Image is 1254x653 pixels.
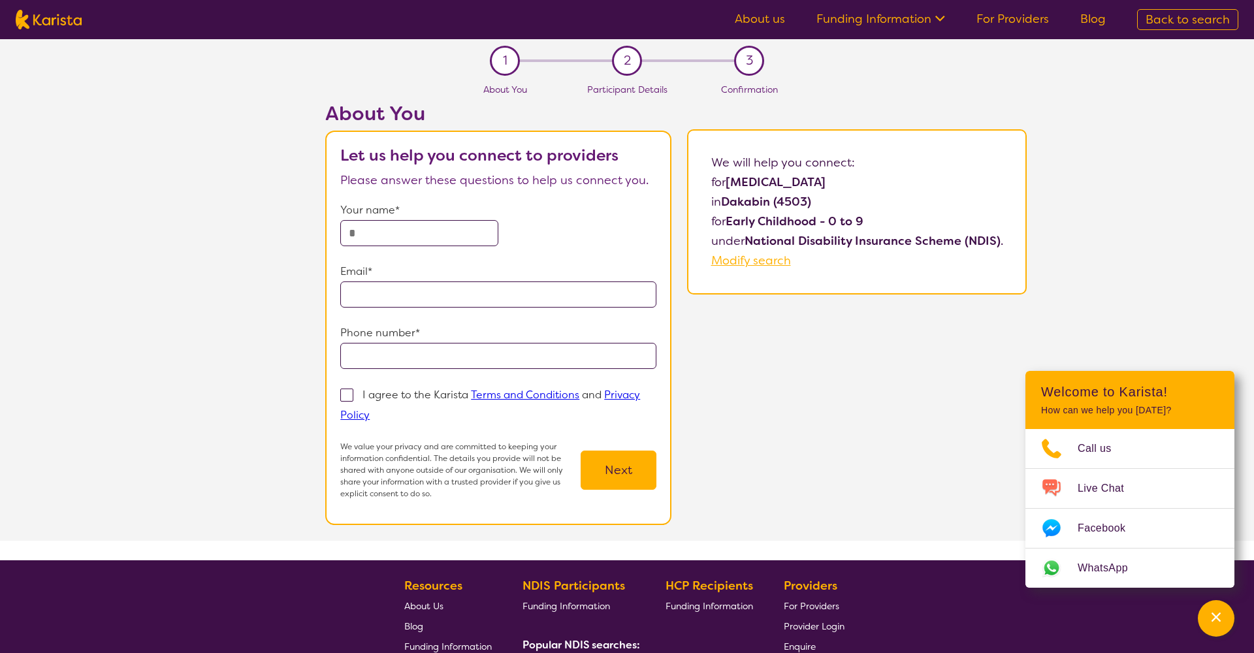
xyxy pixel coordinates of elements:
a: About us [735,11,785,27]
p: under . [711,231,1003,251]
span: Funding Information [666,600,753,612]
p: Email* [340,262,656,281]
a: For Providers [976,11,1049,27]
b: [MEDICAL_DATA] [726,174,826,190]
a: For Providers [784,596,844,616]
a: Back to search [1137,9,1238,30]
p: I agree to the Karista and [340,388,640,422]
span: Blog [404,620,423,632]
b: Let us help you connect to providers [340,145,619,166]
p: Your name* [340,200,656,220]
b: National Disability Insurance Scheme (NDIS) [745,233,1001,249]
b: Early Childhood - 0 to 9 [726,214,863,229]
div: Channel Menu [1025,371,1234,588]
p: We will help you connect: [711,153,1003,172]
b: NDIS Participants [522,578,625,594]
a: About Us [404,596,492,616]
p: Phone number* [340,323,656,343]
span: 1 [503,51,507,71]
b: HCP Recipients [666,578,753,594]
span: Confirmation [721,84,778,95]
a: Funding Information [522,596,635,616]
span: Funding Information [522,600,610,612]
p: for [711,172,1003,192]
a: Funding Information [816,11,945,27]
a: Provider Login [784,616,844,636]
a: Blog [1080,11,1106,27]
p: We value your privacy and are committed to keeping your information confidential. The details you... [340,441,581,500]
span: Facebook [1078,518,1141,538]
ul: Choose channel [1025,429,1234,588]
b: Resources [404,578,462,594]
p: Please answer these questions to help us connect you. [340,170,656,190]
span: 3 [746,51,753,71]
h2: Welcome to Karista! [1041,384,1219,400]
p: How can we help you [DATE]? [1041,405,1219,416]
span: For Providers [784,600,839,612]
span: Enquire [784,641,816,652]
span: Call us [1078,439,1127,458]
span: About You [483,84,527,95]
p: for [711,212,1003,231]
b: Popular NDIS searches: [522,638,640,652]
a: Blog [404,616,492,636]
span: Live Chat [1078,479,1140,498]
span: Provider Login [784,620,844,632]
a: Funding Information [666,596,753,616]
p: in [711,192,1003,212]
button: Next [581,451,656,490]
a: Terms and Conditions [471,388,579,402]
b: Dakabin (4503) [721,194,811,210]
span: 2 [624,51,631,71]
a: Modify search [711,253,791,268]
a: Web link opens in a new tab. [1025,549,1234,588]
span: Funding Information [404,641,492,652]
b: Providers [784,578,837,594]
img: Karista logo [16,10,82,29]
span: WhatsApp [1078,558,1144,578]
button: Channel Menu [1198,600,1234,637]
span: Participant Details [587,84,667,95]
span: Back to search [1146,12,1230,27]
span: About Us [404,600,443,612]
h2: About You [325,102,671,125]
